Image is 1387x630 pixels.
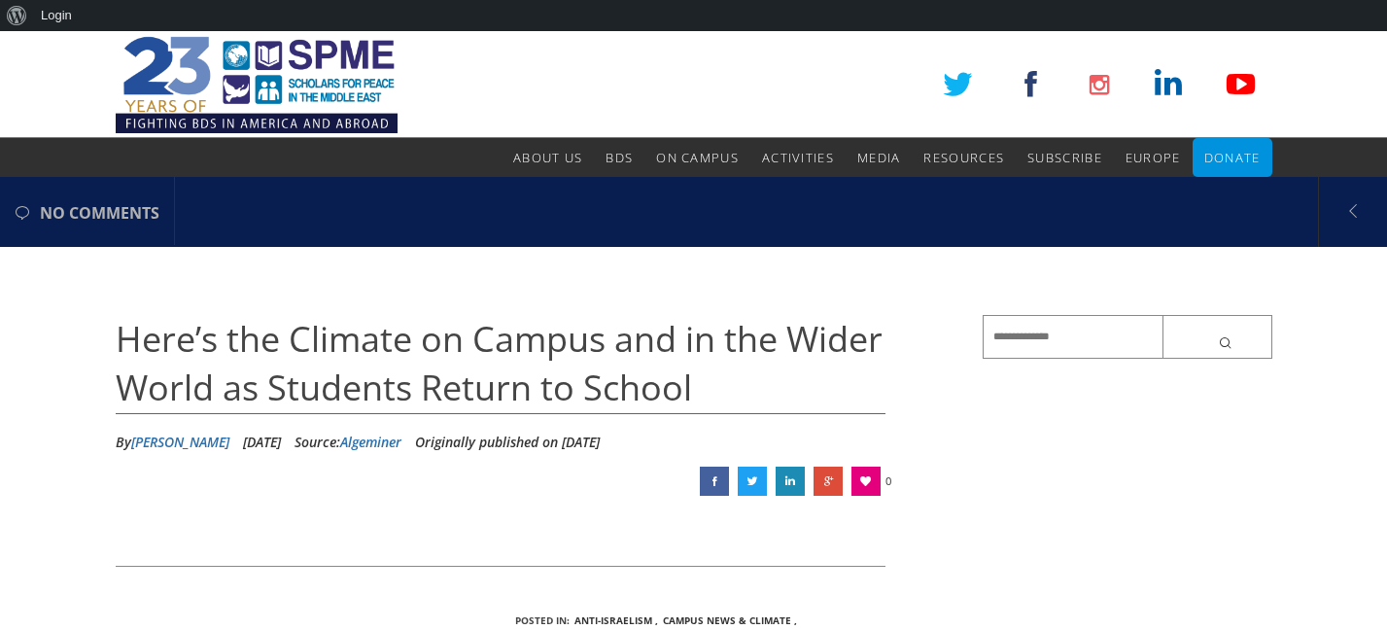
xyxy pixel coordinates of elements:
a: Europe [1126,138,1181,177]
span: Subscribe [1027,149,1102,166]
span: Donate [1204,149,1261,166]
a: About Us [513,138,582,177]
a: [PERSON_NAME] [131,433,229,451]
li: By [116,428,229,457]
a: Here’s the Climate on Campus and in the Wider World as Students Return to School [776,467,805,496]
img: SPME [116,31,398,138]
a: Here’s the Climate on Campus and in the Wider World as Students Return to School [814,467,843,496]
span: no comments [40,179,159,247]
span: Europe [1126,149,1181,166]
a: Media [857,138,901,177]
a: Subscribe [1027,138,1102,177]
a: On Campus [656,138,739,177]
a: Here’s the Climate on Campus and in the Wider World as Students Return to School [738,467,767,496]
span: About Us [513,149,582,166]
span: 0 [885,467,891,496]
li: [DATE] [243,428,281,457]
span: BDS [606,149,633,166]
a: Campus News & Climate [663,613,791,627]
a: Donate [1204,138,1261,177]
span: Resources [923,149,1004,166]
a: Resources [923,138,1004,177]
div: Source: [295,428,401,457]
li: Originally published on [DATE] [415,428,600,457]
a: Activities [762,138,834,177]
a: Here’s the Climate on Campus and in the Wider World as Students Return to School [700,467,729,496]
a: Anti-Israelism [574,613,652,627]
span: Here’s the Climate on Campus and in the Wider World as Students Return to School [116,315,883,411]
span: Media [857,149,901,166]
a: BDS [606,138,633,177]
span: Activities [762,149,834,166]
a: Algeminer [340,433,401,451]
span: On Campus [656,149,739,166]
